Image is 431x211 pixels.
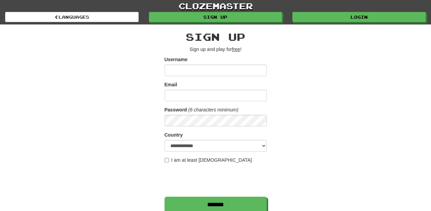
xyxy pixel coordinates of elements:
em: (6 characters minimum) [188,107,238,112]
a: Login [292,12,426,22]
label: I am at least [DEMOGRAPHIC_DATA] [165,157,252,163]
h2: Sign up [165,31,267,42]
a: Sign up [149,12,282,22]
label: Username [165,56,188,63]
input: I am at least [DEMOGRAPHIC_DATA] [165,158,169,162]
iframe: reCAPTCHA [165,167,268,193]
u: free [232,47,240,52]
p: Sign up and play for ! [165,46,267,53]
label: Password [165,106,187,113]
label: Country [165,131,183,138]
label: Email [165,81,177,88]
a: Languages [5,12,139,22]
